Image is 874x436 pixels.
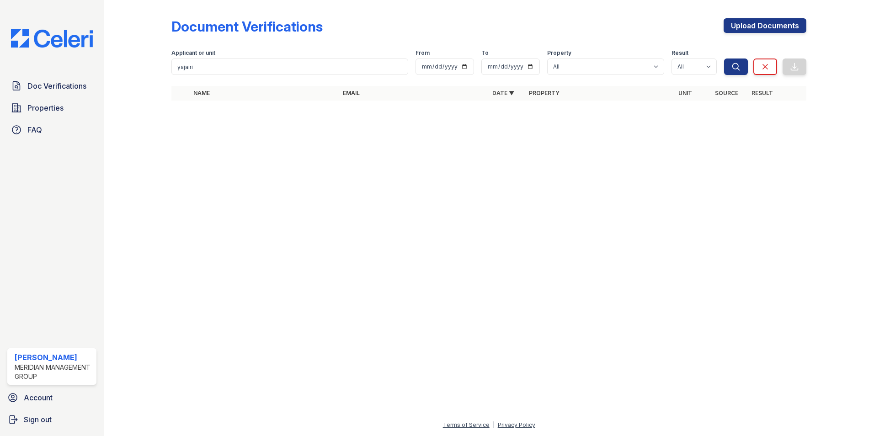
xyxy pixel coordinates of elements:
[547,49,571,57] label: Property
[27,124,42,135] span: FAQ
[481,49,489,57] label: To
[7,121,96,139] a: FAQ
[343,90,360,96] a: Email
[15,352,93,363] div: [PERSON_NAME]
[193,90,210,96] a: Name
[4,410,100,429] a: Sign out
[724,18,806,33] a: Upload Documents
[7,77,96,95] a: Doc Verifications
[492,90,514,96] a: Date ▼
[443,421,490,428] a: Terms of Service
[27,102,64,113] span: Properties
[24,414,52,425] span: Sign out
[671,49,688,57] label: Result
[171,18,323,35] div: Document Verifications
[493,421,495,428] div: |
[171,49,215,57] label: Applicant or unit
[529,90,560,96] a: Property
[171,58,408,75] input: Search by name, email, or unit number
[4,388,100,407] a: Account
[7,99,96,117] a: Properties
[715,90,738,96] a: Source
[27,80,86,91] span: Doc Verifications
[15,363,93,381] div: Meridian Management Group
[416,49,430,57] label: From
[24,392,53,403] span: Account
[498,421,535,428] a: Privacy Policy
[4,29,100,48] img: CE_Logo_Blue-a8612792a0a2168367f1c8372b55b34899dd931a85d93a1a3d3e32e68fde9ad4.png
[751,90,773,96] a: Result
[678,90,692,96] a: Unit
